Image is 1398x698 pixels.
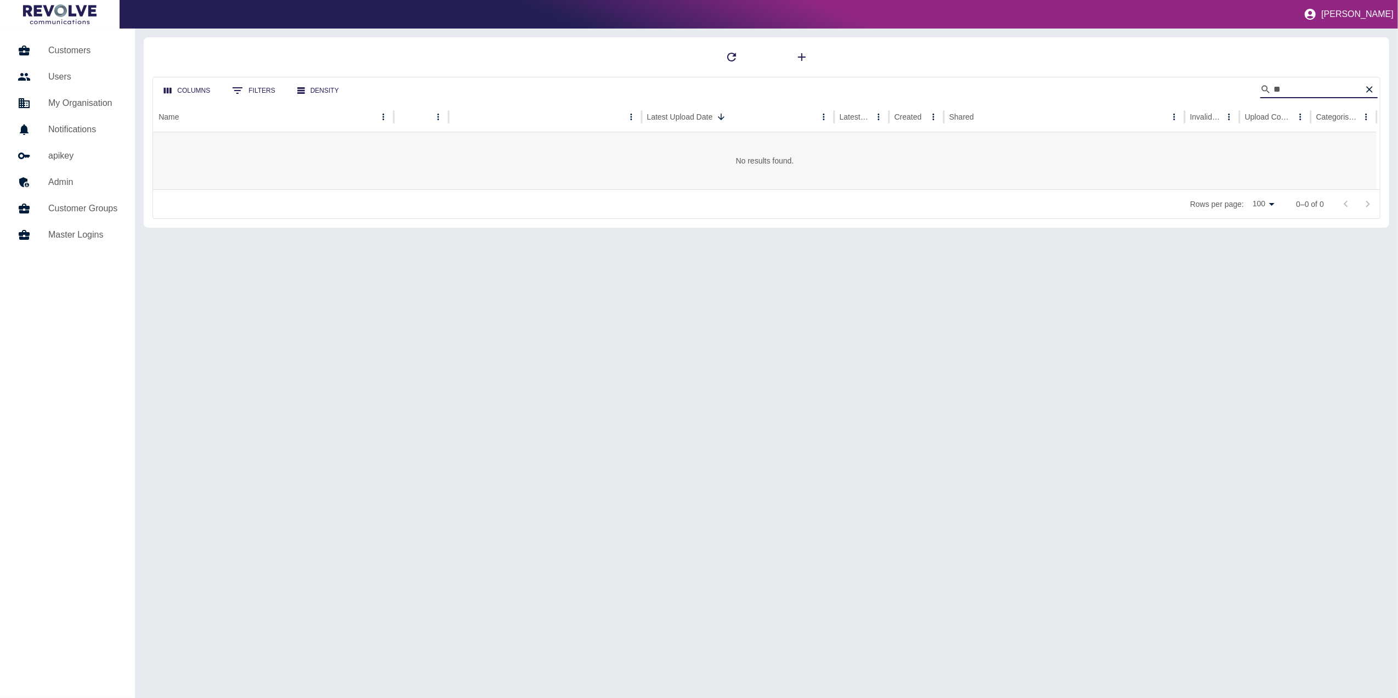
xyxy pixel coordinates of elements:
button: Created column menu [926,109,941,125]
button: [PERSON_NAME] [1299,3,1398,25]
div: Upload Complete [1245,112,1292,121]
div: Invalid Creds [1190,112,1220,121]
p: Rows per page: [1190,199,1244,210]
div: Categorised [1316,112,1357,121]
a: Customers [9,37,126,64]
h5: Admin [48,176,117,189]
h5: Notifications [48,123,117,136]
a: Users [9,64,126,90]
img: Logo [23,4,97,24]
button: Shared column menu [1167,109,1182,125]
div: 100 [1248,196,1278,212]
button: Name column menu [376,109,391,125]
h5: Customers [48,44,117,57]
a: Master Logins [9,222,126,248]
a: apikey [9,143,126,169]
a: Admin [9,169,126,195]
button: Clear [1361,81,1378,98]
h5: My Organisation [48,97,117,110]
button: Select columns [155,81,219,101]
button: Upload Complete column menu [1293,109,1308,125]
h5: apikey [48,149,117,162]
div: No results found. [153,132,1377,189]
div: Shared [949,112,974,121]
div: Search [1260,81,1378,100]
button: Latest Usage column menu [871,109,886,125]
button: Sort [714,109,729,125]
h5: Master Logins [48,228,117,241]
button: Latest Upload Date column menu [816,109,831,125]
a: Customer Groups [9,195,126,222]
button: column menu [624,109,639,125]
h5: Customer Groups [48,202,117,215]
p: [PERSON_NAME] [1321,9,1394,19]
p: 0–0 of 0 [1296,199,1324,210]
a: My Organisation [9,90,126,116]
button: Show filters [223,80,284,102]
div: Name [159,112,179,121]
a: Notifications [9,116,126,143]
button: Density [288,81,348,101]
button: column menu [431,109,446,125]
h5: Users [48,70,117,83]
div: Latest Upload Date [647,112,713,121]
button: Invalid Creds column menu [1221,109,1237,125]
div: Created [895,112,922,121]
div: Latest Usage [840,112,870,121]
button: Categorised column menu [1359,109,1374,125]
